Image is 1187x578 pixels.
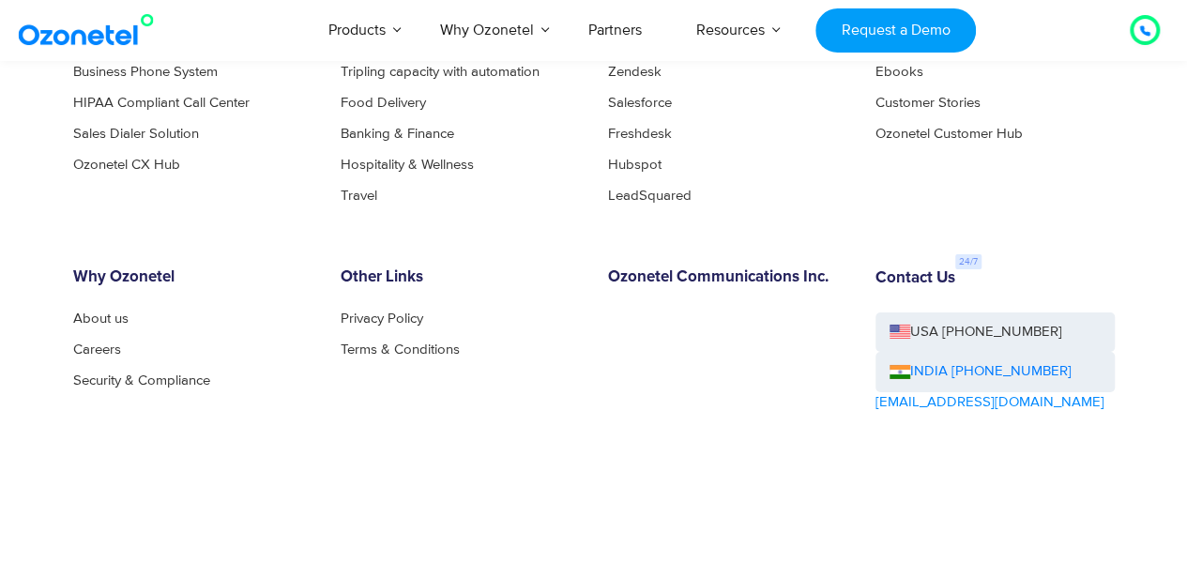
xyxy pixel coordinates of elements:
h6: Other Links [341,268,580,287]
a: Ozonetel CX Hub [73,158,180,172]
h6: Contact Us [875,269,955,288]
a: Business Phone System [73,65,218,79]
a: Food Delivery [341,96,426,110]
a: Security & Compliance [73,373,210,388]
a: Freshdesk [608,127,672,141]
a: INDIA [PHONE_NUMBER] [890,361,1072,383]
a: Banking & Finance [341,127,454,141]
a: Zendesk [608,65,662,79]
a: Customer Stories [875,96,981,110]
a: HIPAA Compliant Call Center [73,96,250,110]
h6: Ozonetel Communications Inc. [608,268,847,287]
a: Careers [73,342,121,357]
a: Travel [341,189,377,203]
a: USA [PHONE_NUMBER] [875,312,1115,353]
a: Hubspot [608,158,662,172]
a: Ebooks [875,65,923,79]
a: [EMAIL_ADDRESS][DOMAIN_NAME] [875,392,1104,414]
a: Salesforce [608,96,672,110]
img: us-flag.png [890,325,910,339]
h6: Why Ozonetel [73,268,312,287]
a: About us [73,312,129,326]
a: Sales Dialer Solution [73,127,199,141]
a: Terms & Conditions [341,342,460,357]
a: Privacy Policy [341,312,423,326]
a: Ozonetel Customer Hub [875,127,1023,141]
a: Hospitality & Wellness [341,158,474,172]
img: ind-flag.png [890,365,910,379]
a: Request a Demo [815,8,976,53]
a: LeadSquared [608,189,692,203]
a: Tripling capacity with automation [341,65,540,79]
